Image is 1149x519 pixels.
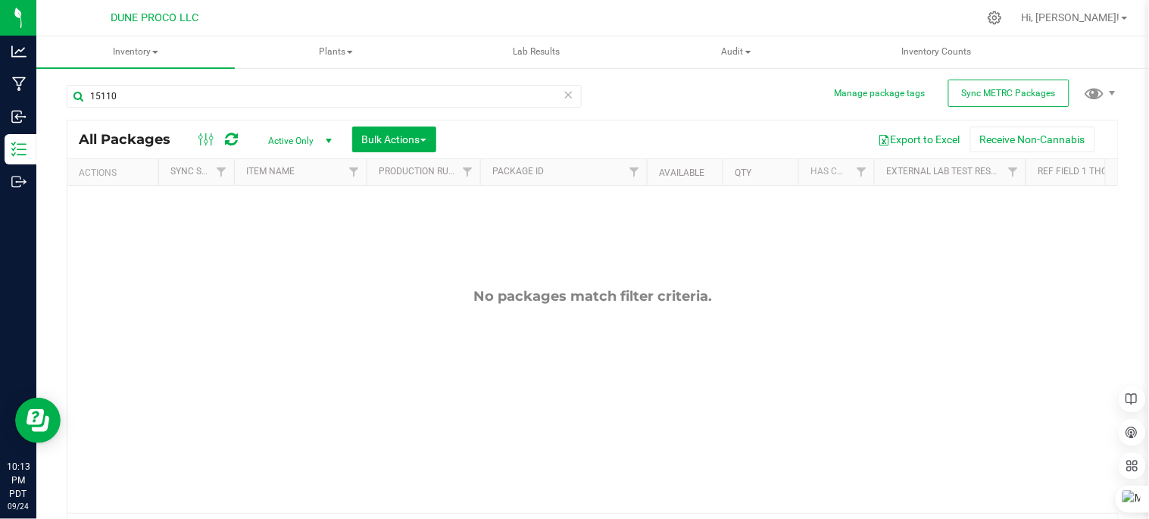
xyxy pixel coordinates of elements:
[869,127,970,152] button: Export to Excel
[362,133,426,145] span: Bulk Actions
[111,11,198,24] span: DUNE PROCO LLC
[7,460,30,501] p: 10:13 PM PDT
[835,87,926,100] button: Manage package tags
[1022,11,1120,23] span: Hi, [PERSON_NAME]!
[849,159,874,185] a: Filter
[622,159,647,185] a: Filter
[67,288,1118,305] div: No packages match filter criteria.
[886,166,1005,177] a: External Lab Test Result
[352,127,436,152] button: Bulk Actions
[637,36,835,68] a: Audit
[15,398,61,443] iframe: Resource center
[948,80,1069,107] button: Sync METRC Packages
[985,11,1004,25] div: Manage settings
[237,37,434,67] span: Plants
[170,166,229,177] a: Sync Status
[564,85,574,105] span: Clear
[492,166,544,177] a: Package ID
[882,45,992,58] span: Inventory Counts
[11,174,27,189] inline-svg: Outbound
[7,501,30,512] p: 09/24
[209,159,234,185] a: Filter
[735,167,751,178] a: Qty
[79,131,186,148] span: All Packages
[1038,166,1107,177] a: Ref Field 1 THC
[11,142,27,157] inline-svg: Inventory
[838,36,1036,68] a: Inventory Counts
[11,77,27,92] inline-svg: Manufacturing
[1001,159,1026,185] a: Filter
[962,88,1056,98] span: Sync METRC Packages
[659,167,704,178] a: Available
[437,36,635,68] a: Lab Results
[67,85,582,108] input: Search Package ID, Item Name, SKU, Lot or Part Number...
[492,45,580,58] span: Lab Results
[970,127,1095,152] button: Receive Non-Cannabis
[638,37,835,67] span: Audit
[11,109,27,124] inline-svg: Inbound
[342,159,367,185] a: Filter
[379,166,455,177] a: Production Run
[36,36,235,68] a: Inventory
[11,44,27,59] inline-svg: Analytics
[798,159,874,186] th: Has COA
[236,36,435,68] a: Plants
[455,159,480,185] a: Filter
[246,166,295,177] a: Item Name
[79,167,152,178] div: Actions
